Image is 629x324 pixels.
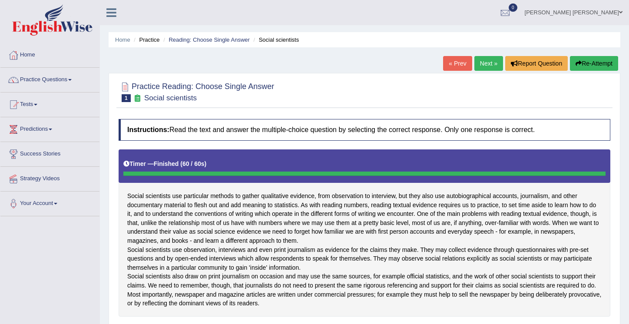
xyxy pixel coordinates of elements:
[570,56,618,71] button: Re-Attempt
[0,68,99,89] a: Practice Questions
[119,119,610,141] h4: Read the text and answer the multiple-choice question by selecting the correct response. Only one...
[115,36,130,43] a: Home
[205,160,207,167] b: )
[122,94,131,102] span: 1
[251,36,299,44] li: Social scientists
[132,36,159,44] li: Practice
[505,56,568,71] button: Report Question
[154,160,179,167] b: Finished
[119,149,610,317] div: Social scientists use particular methods to gather qualitative evidence, from observation to inte...
[182,160,205,167] b: 60 / 60s
[133,94,142,102] small: Exam occurring question
[0,142,99,164] a: Success Stories
[144,94,197,102] small: Social scientists
[0,93,99,114] a: Tests
[509,3,517,12] span: 0
[0,117,99,139] a: Predictions
[180,160,182,167] b: (
[474,56,503,71] a: Next »
[443,56,472,71] a: « Prev
[123,161,206,167] h5: Timer —
[0,167,99,188] a: Strategy Videos
[169,36,249,43] a: Reading: Choose Single Answer
[119,80,274,102] h2: Practice Reading: Choose Single Answer
[127,126,169,133] b: Instructions:
[0,43,99,65] a: Home
[0,192,99,213] a: Your Account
